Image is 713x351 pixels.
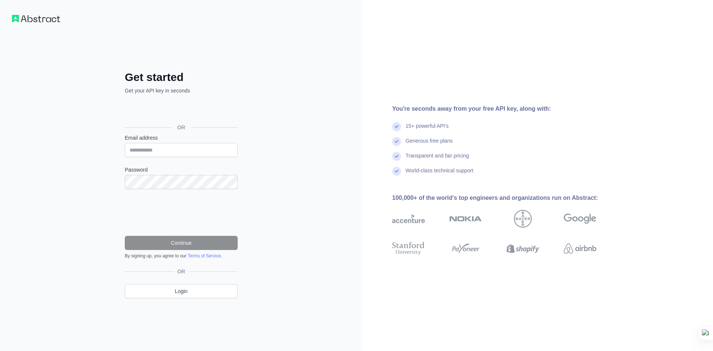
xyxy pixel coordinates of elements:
[392,167,401,176] img: check mark
[121,103,240,119] iframe: Tombol Login dengan Google
[172,124,191,131] span: OR
[188,253,221,259] a: Terms of Service
[125,236,238,250] button: Continue
[392,137,401,146] img: check mark
[125,71,238,84] h2: Get started
[564,210,596,228] img: google
[406,152,469,167] div: Transparent and fair pricing
[392,210,425,228] img: accenture
[125,253,238,259] div: By signing up, you agree to our .
[449,210,482,228] img: nokia
[564,240,596,257] img: airbnb
[449,240,482,257] img: payoneer
[514,210,532,228] img: bayer
[507,240,539,257] img: shopify
[125,198,238,227] iframe: reCAPTCHA
[175,268,188,275] span: OR
[125,134,238,142] label: Email address
[406,137,453,152] div: Generous free plans
[125,284,238,298] a: Login
[406,167,473,182] div: World-class technical support
[392,152,401,161] img: check mark
[392,240,425,257] img: stanford university
[125,166,238,173] label: Password
[406,122,449,137] div: 15+ powerful API's
[392,122,401,131] img: check mark
[12,15,60,22] img: Workflow
[392,194,620,202] div: 100,000+ of the world's top engineers and organizations run on Abstract:
[125,87,238,94] p: Get your API key in seconds
[392,104,620,113] div: You're seconds away from your free API key, along with:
